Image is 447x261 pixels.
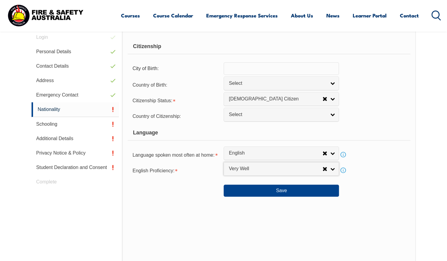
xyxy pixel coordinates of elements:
[128,149,224,161] div: Language spoken most often at home is required.
[229,112,326,118] span: Select
[132,168,174,173] span: English Proficiency:
[32,102,119,117] a: Nationality
[291,8,313,23] a: About Us
[128,63,224,74] div: City of Birth:
[32,45,119,59] a: Personal Details
[339,166,347,174] a: Info
[206,8,278,23] a: Emergency Response Services
[339,150,347,159] a: Info
[128,164,224,176] div: English Proficiency is required.
[128,94,224,106] div: Citizenship Status is required.
[326,8,340,23] a: News
[132,98,172,103] span: Citizenship Status:
[229,150,322,156] span: English
[32,117,119,131] a: Schooling
[32,146,119,160] a: Privacy Notice & Policy
[132,152,214,158] span: Language spoken most often at home:
[353,8,387,23] a: Learner Portal
[32,88,119,102] a: Emergency Contact
[229,80,326,87] span: Select
[128,39,410,54] div: Citizenship
[32,73,119,88] a: Address
[121,8,140,23] a: Courses
[153,8,193,23] a: Course Calendar
[128,125,410,140] div: Language
[32,59,119,73] a: Contact Details
[32,160,119,175] a: Student Declaration and Consent
[229,166,322,172] span: Very Well
[32,131,119,146] a: Additional Details
[400,8,419,23] a: Contact
[224,185,339,197] button: Save
[132,82,167,88] span: Country of Birth:
[229,96,322,102] span: [DEMOGRAPHIC_DATA] Citizen
[132,114,181,119] span: Country of Citizenship:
